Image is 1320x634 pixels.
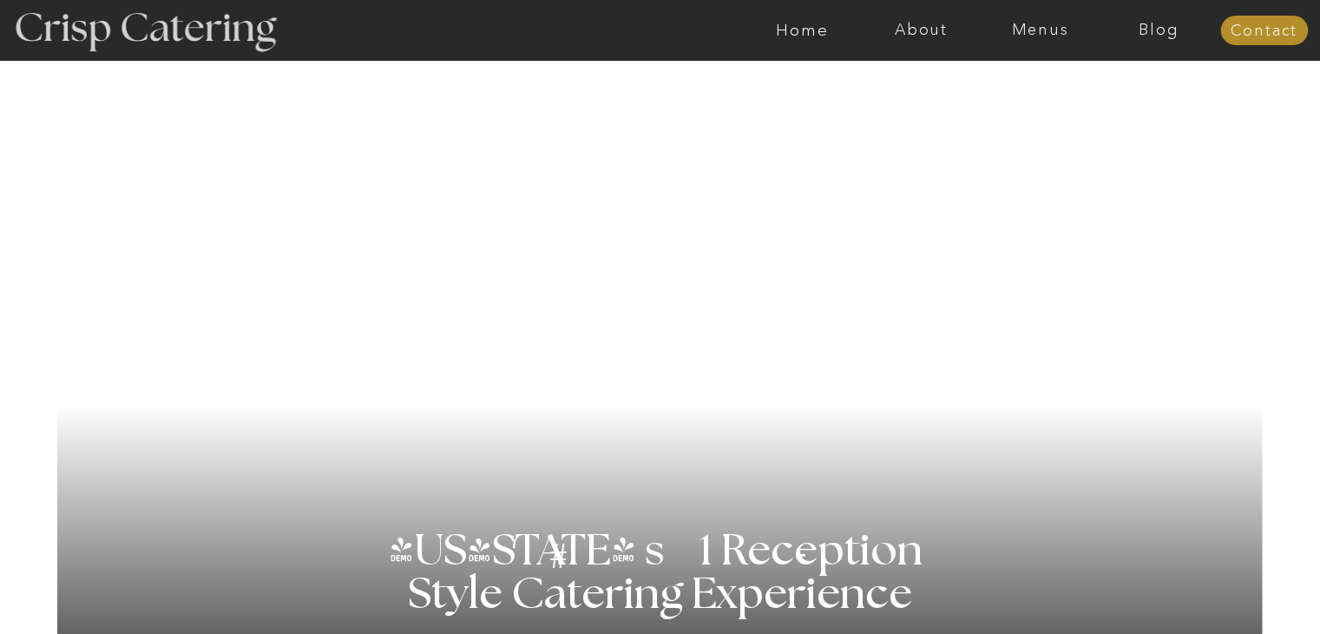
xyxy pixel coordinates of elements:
a: Menus [981,22,1100,39]
a: Blog [1100,22,1218,39]
a: Contact [1220,23,1308,40]
h3: # [511,539,610,590]
a: About [862,22,981,39]
h3: ' [761,508,811,607]
h3: ' [479,529,550,572]
a: Home [743,22,862,39]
